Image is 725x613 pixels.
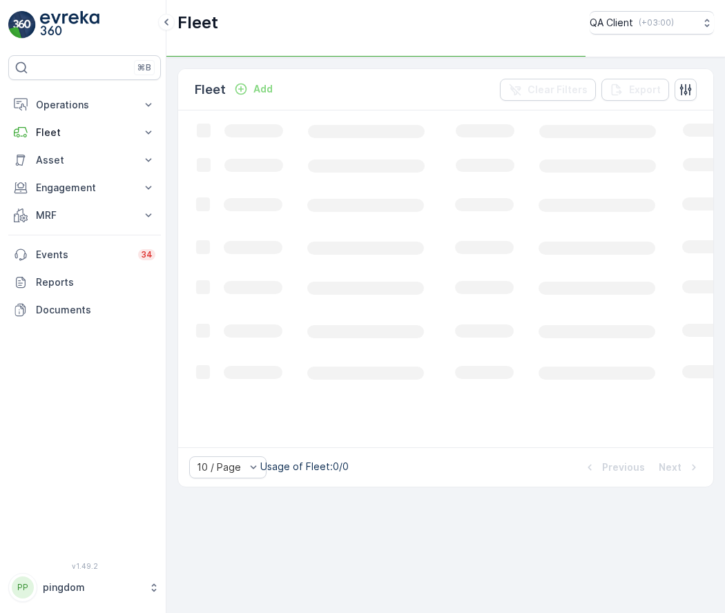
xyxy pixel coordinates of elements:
[629,83,661,97] p: Export
[12,576,34,599] div: PP
[500,79,596,101] button: Clear Filters
[601,79,669,101] button: Export
[639,17,674,28] p: ( +03:00 )
[177,12,218,34] p: Fleet
[141,249,153,260] p: 34
[659,460,681,474] p: Next
[36,98,133,112] p: Operations
[8,11,36,39] img: logo
[253,82,273,96] p: Add
[36,126,133,139] p: Fleet
[590,11,714,35] button: QA Client(+03:00)
[260,460,349,474] p: Usage of Fleet : 0/0
[602,460,645,474] p: Previous
[528,83,588,97] p: Clear Filters
[581,459,646,476] button: Previous
[8,269,161,296] a: Reports
[8,573,161,602] button: PPpingdom
[36,248,130,262] p: Events
[8,562,161,570] span: v 1.49.2
[8,91,161,119] button: Operations
[40,11,99,39] img: logo_light-DOdMpM7g.png
[8,202,161,229] button: MRF
[43,581,142,594] p: pingdom
[36,181,133,195] p: Engagement
[657,459,702,476] button: Next
[590,16,633,30] p: QA Client
[36,208,133,222] p: MRF
[8,174,161,202] button: Engagement
[137,62,151,73] p: ⌘B
[8,119,161,146] button: Fleet
[195,80,226,99] p: Fleet
[8,146,161,174] button: Asset
[8,241,161,269] a: Events34
[229,81,278,97] button: Add
[8,296,161,324] a: Documents
[36,153,133,167] p: Asset
[36,275,155,289] p: Reports
[36,303,155,317] p: Documents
